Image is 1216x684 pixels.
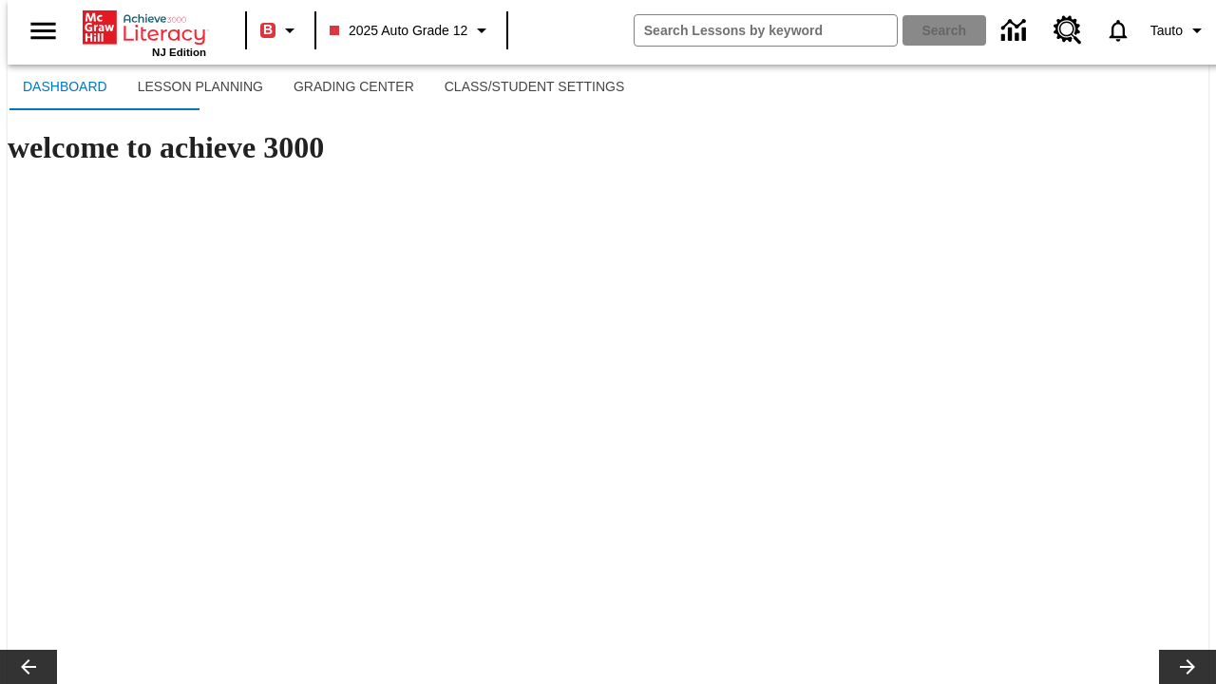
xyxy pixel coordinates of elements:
button: Class/Student Settings [429,65,640,110]
a: Home [83,9,206,47]
span: 2025 Auto Grade 12 [330,21,467,41]
a: Notifications [1093,6,1143,55]
span: B [263,18,273,42]
span: NJ Edition [152,47,206,58]
a: Resource Center, Will open in new tab [1042,5,1093,56]
div: SubNavbar [8,65,1208,110]
button: Profile/Settings [1143,13,1216,47]
span: Tauto [1150,21,1183,41]
button: Lesson Planning [123,65,278,110]
div: Home [83,7,206,58]
button: Boost Class color is red. Change class color [253,13,309,47]
button: Class: 2025 Auto Grade 12, Select your class [322,13,501,47]
button: Lesson carousel, Next [1159,650,1216,684]
a: Data Center [990,5,1042,57]
button: Open side menu [15,3,71,59]
input: search field [635,15,897,46]
button: Dashboard [8,65,123,110]
button: Grading Center [278,65,429,110]
div: SubNavbar [8,65,639,110]
h1: welcome to achieve 3000 [8,130,1208,165]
